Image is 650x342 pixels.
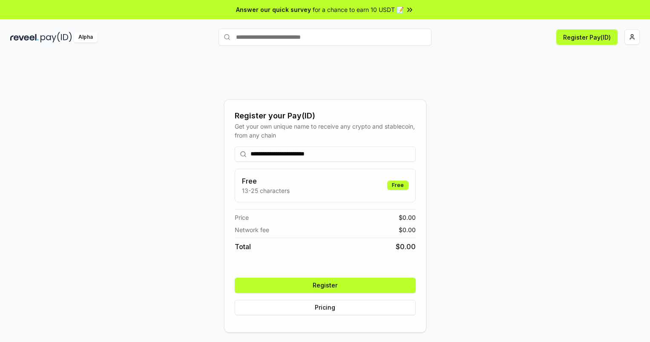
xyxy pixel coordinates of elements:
[235,110,416,122] div: Register your Pay(ID)
[242,176,290,186] h3: Free
[40,32,72,43] img: pay_id
[556,29,618,45] button: Register Pay(ID)
[242,186,290,195] p: 13-25 characters
[399,213,416,222] span: $ 0.00
[235,225,269,234] span: Network fee
[235,122,416,140] div: Get your own unique name to receive any crypto and stablecoin, from any chain
[399,225,416,234] span: $ 0.00
[235,241,251,252] span: Total
[396,241,416,252] span: $ 0.00
[313,5,404,14] span: for a chance to earn 10 USDT 📝
[10,32,39,43] img: reveel_dark
[235,278,416,293] button: Register
[74,32,98,43] div: Alpha
[387,181,408,190] div: Free
[235,213,249,222] span: Price
[236,5,311,14] span: Answer our quick survey
[235,300,416,315] button: Pricing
